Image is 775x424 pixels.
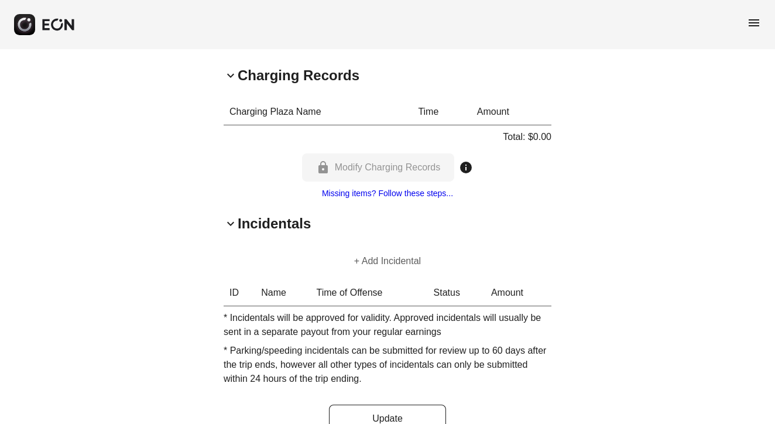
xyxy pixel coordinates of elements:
[340,247,435,275] button: + Add Incidental
[224,311,551,339] p: * Incidentals will be approved for validity. Approved incidentals will usually be sent in a separ...
[503,130,551,144] p: Total: $0.00
[238,214,311,233] h2: Incidentals
[224,217,238,231] span: keyboard_arrow_down
[412,99,471,125] th: Time
[224,344,551,386] p: * Parking/speeding incidentals can be submitted for review up to 60 days after the trip ends, how...
[238,66,359,85] h2: Charging Records
[255,280,310,306] th: Name
[224,99,412,125] th: Charging Plaza Name
[747,16,761,30] span: menu
[224,280,255,306] th: ID
[322,189,453,198] a: Missing items? Follow these steps...
[428,280,485,306] th: Status
[471,99,551,125] th: Amount
[311,280,428,306] th: Time of Offense
[485,280,551,306] th: Amount
[224,69,238,83] span: keyboard_arrow_down
[459,160,473,175] span: info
